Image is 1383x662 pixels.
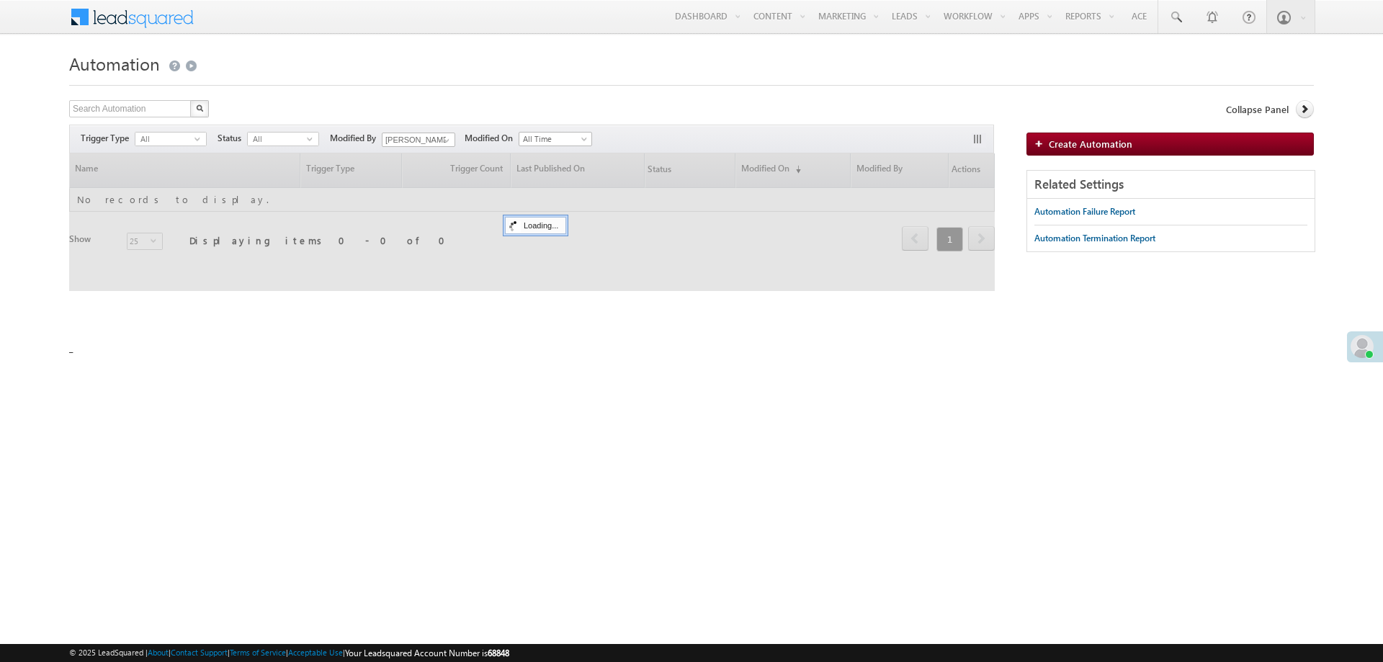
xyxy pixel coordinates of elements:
a: Show All Items [436,133,454,148]
span: All [135,133,194,146]
span: Status [218,132,247,145]
img: add_icon.png [1034,139,1049,148]
div: Related Settings [1027,171,1315,199]
span: Create Automation [1049,138,1132,150]
span: All Time [519,133,588,146]
span: Trigger Type [81,132,135,145]
span: Modified On [465,132,519,145]
span: Automation [69,52,160,75]
span: Your Leadsquared Account Number is [345,648,509,658]
a: Automation Failure Report [1034,199,1135,225]
div: Automation Termination Report [1034,232,1155,245]
span: Collapse Panel [1226,103,1289,116]
a: Contact Support [171,648,228,657]
span: 68848 [488,648,509,658]
span: select [194,135,206,142]
div: Automation Failure Report [1034,205,1135,218]
span: Modified By [330,132,382,145]
div: _ [69,48,1314,408]
span: © 2025 LeadSquared | | | | | [69,646,509,660]
div: Loading... [505,217,566,234]
span: select [307,135,318,142]
a: Acceptable Use [288,648,343,657]
input: Type to Search [382,133,455,147]
a: All Time [519,132,592,146]
img: Search [196,104,203,112]
a: About [148,648,169,657]
a: Automation Termination Report [1034,225,1155,251]
span: All [248,133,307,146]
a: Terms of Service [230,648,286,657]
